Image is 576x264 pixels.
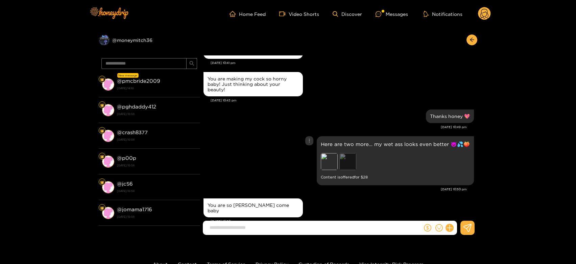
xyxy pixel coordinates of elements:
[186,58,197,69] button: search
[307,138,312,143] span: more
[435,224,443,232] span: smile
[321,173,470,181] small: Content is offered for $ 28
[117,111,197,117] strong: [DATE] 10:58
[333,11,362,17] a: Discover
[211,219,474,224] div: [DATE] 10:50 pm
[203,72,303,96] div: Sep. 22, 10:43 pm
[117,78,160,84] strong: @ pmcbride2009
[102,207,114,219] img: conversation
[102,130,114,142] img: conversation
[422,10,464,17] button: Notifications
[100,103,104,107] img: Fan Level
[100,154,104,159] img: Fan Level
[100,129,104,133] img: Fan Level
[117,181,133,187] strong: @ jc56
[117,104,156,110] strong: @ pghdaddy412
[203,187,467,192] div: [DATE] 10:50 pm
[117,207,152,212] strong: @ jomama1716
[208,76,299,92] div: You are making my cock so horny baby! Just thinking about your beauty!
[102,181,114,193] img: conversation
[102,155,114,168] img: conversation
[376,10,408,18] div: Messages
[102,104,114,116] img: conversation
[189,61,194,67] span: search
[317,136,474,185] div: Sep. 22, 10:50 pm
[208,202,299,213] div: You are so [PERSON_NAME] come baby
[279,11,289,17] span: video-camera
[203,198,303,217] div: Sep. 22, 10:50 pm
[430,114,470,119] div: Thanks honey 💖
[117,73,139,78] div: New message
[102,78,114,91] img: conversation
[100,77,104,81] img: Fan Level
[203,125,467,129] div: [DATE] 10:49 pm
[466,34,477,45] button: arrow-left
[117,85,197,91] strong: [DATE] 14:10
[117,188,197,194] strong: [DATE] 10:58
[279,11,319,17] a: Video Shorts
[117,137,197,143] strong: [DATE] 10:58
[423,223,433,233] button: dollar
[424,224,431,232] span: dollar
[426,110,474,123] div: Sep. 22, 10:49 pm
[470,37,475,43] span: arrow-left
[117,214,197,220] strong: [DATE] 10:58
[99,34,200,45] div: @moneymitch36
[230,11,266,17] a: Home Feed
[321,140,470,148] p: Here are two more… my wet ass looks even better 😈💦🍑
[211,98,474,103] div: [DATE] 10:43 pm
[117,162,197,168] strong: [DATE] 10:58
[211,61,474,65] div: [DATE] 10:41 pm
[100,206,104,210] img: Fan Level
[117,129,148,135] strong: @ crash8377
[230,11,239,17] span: home
[100,180,104,184] img: Fan Level
[117,155,136,161] strong: @ p00p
